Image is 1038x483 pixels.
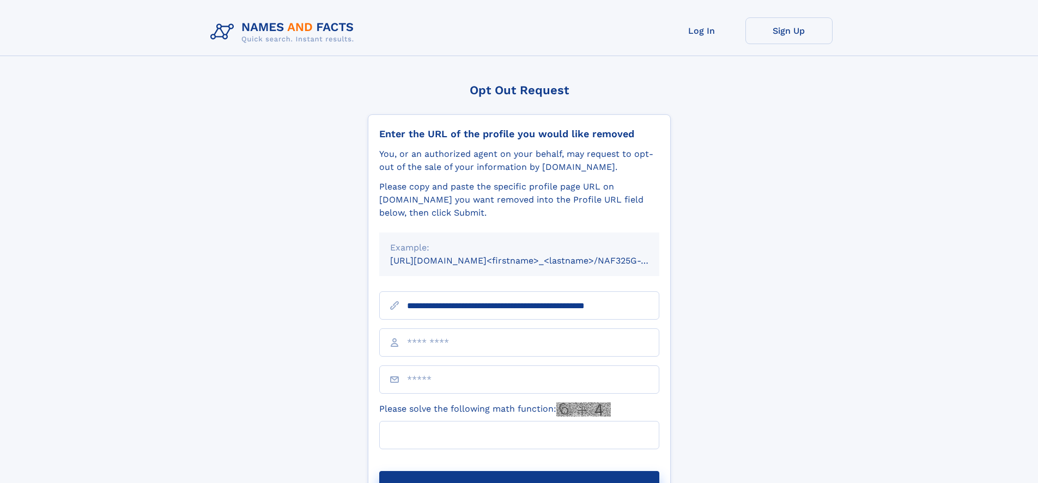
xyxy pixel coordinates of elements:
[745,17,833,44] a: Sign Up
[390,241,648,254] div: Example:
[206,17,363,47] img: Logo Names and Facts
[390,255,680,266] small: [URL][DOMAIN_NAME]<firstname>_<lastname>/NAF325G-xxxxxxxx
[379,148,659,174] div: You, or an authorized agent on your behalf, may request to opt-out of the sale of your informatio...
[379,402,611,417] label: Please solve the following math function:
[379,180,659,219] div: Please copy and paste the specific profile page URL on [DOMAIN_NAME] you want removed into the Pr...
[379,128,659,140] div: Enter the URL of the profile you would like removed
[368,83,671,97] div: Opt Out Request
[658,17,745,44] a: Log In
